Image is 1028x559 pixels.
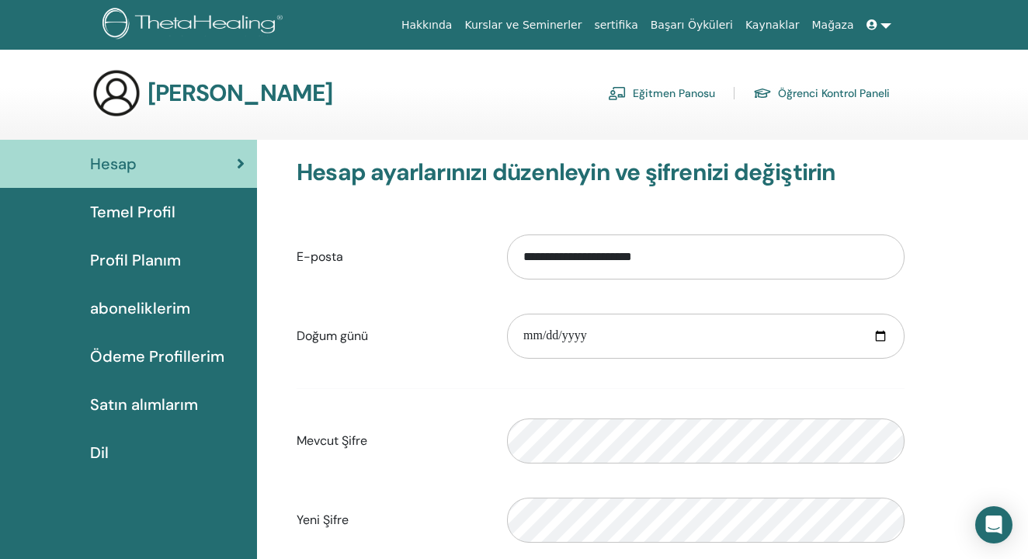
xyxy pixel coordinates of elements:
span: Ödeme Profillerim [90,345,224,368]
span: Satın alımlarım [90,393,198,416]
span: Profil Planım [90,248,181,272]
img: chalkboard-teacher.svg [608,86,627,100]
label: Doğum günü [285,321,495,351]
img: logo.png [102,8,288,43]
a: Eğitmen Panosu [608,81,715,106]
span: aboneliklerim [90,297,190,320]
span: Dil [90,441,109,464]
a: Öğrenci Kontrol Paneli [753,81,890,106]
img: graduation-cap.svg [753,87,772,100]
span: Hesap [90,152,137,175]
label: Yeni Şifre [285,505,495,535]
a: Mağaza [805,11,860,40]
a: sertifika [588,11,644,40]
h3: Hesap ayarlarınızı düzenleyin ve şifrenizi değiştirin [297,158,905,186]
a: Kaynaklar [739,11,806,40]
label: Mevcut Şifre [285,426,495,456]
a: Başarı Öyküleri [644,11,739,40]
a: Hakkında [395,11,459,40]
span: Temel Profil [90,200,175,224]
h3: [PERSON_NAME] [148,79,333,107]
div: Open Intercom Messenger [975,506,1012,543]
a: Kurslar ve Seminerler [458,11,588,40]
img: generic-user-icon.jpg [92,68,141,118]
label: E-posta [285,242,495,272]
